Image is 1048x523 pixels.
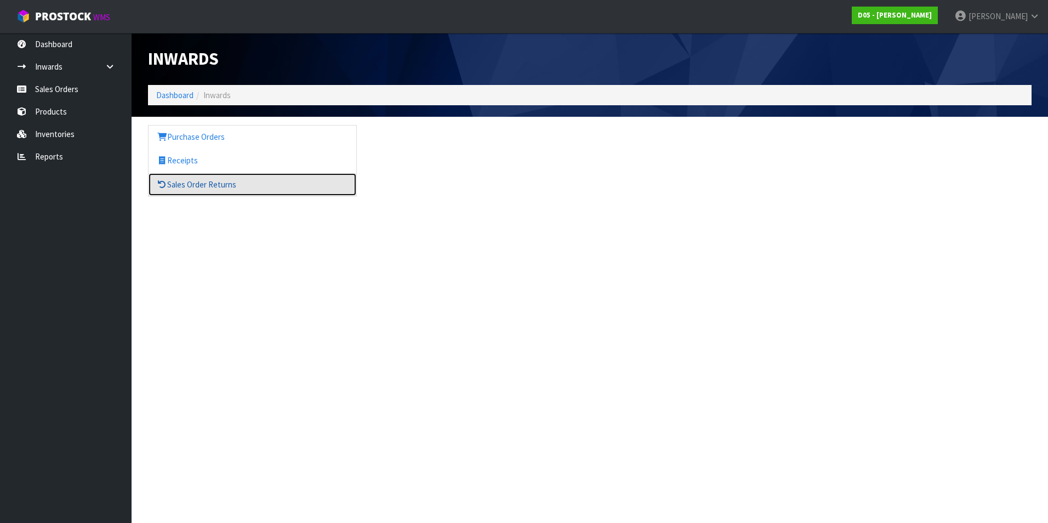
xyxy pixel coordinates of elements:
[149,173,356,196] a: Sales Order Returns
[16,9,30,23] img: cube-alt.png
[149,149,356,172] a: Receipts
[93,12,110,22] small: WMS
[149,126,356,148] a: Purchase Orders
[969,11,1028,21] span: [PERSON_NAME]
[148,48,219,70] span: Inwards
[858,10,932,20] strong: D05 - [PERSON_NAME]
[35,9,91,24] span: ProStock
[156,90,193,100] a: Dashboard
[203,90,231,100] span: Inwards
